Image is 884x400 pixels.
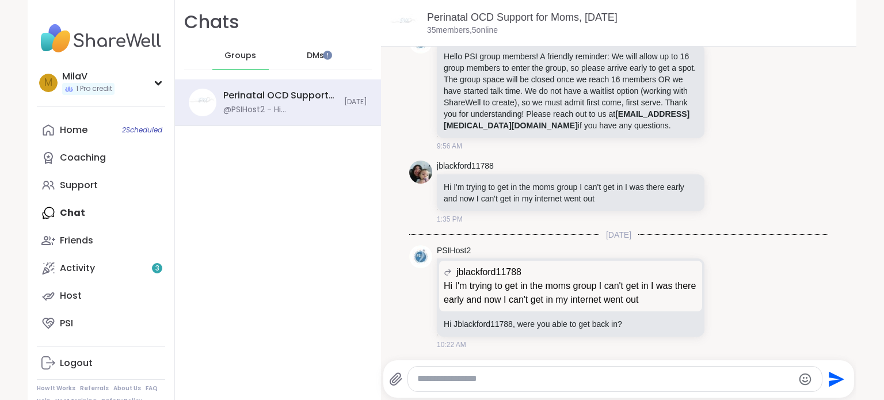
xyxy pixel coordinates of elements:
[37,310,165,337] a: PSI
[60,234,93,247] div: Friends
[60,289,82,302] div: Host
[37,116,165,144] a: Home2Scheduled
[223,89,337,102] div: Perinatal OCD Support for Moms, [DATE]
[417,373,793,385] textarea: Type your message
[427,12,618,23] a: Perinatal OCD Support for Moms, [DATE]
[146,384,158,393] a: FAQ
[37,18,165,59] img: ShareWell Nav Logo
[60,124,87,136] div: Home
[444,318,698,330] p: Hi Jblackford11788, were you able to get back in?
[437,245,471,257] a: PSIHost2
[444,51,698,131] p: Hello PSI group members! A friendly reminder: We will allow up to 16 group members to enter the g...
[223,104,337,116] div: @PSIHost2 - Hi Jblackford11788, were you able to get back in?
[456,265,521,279] span: jblackford11788
[323,51,332,60] iframe: Spotlight
[224,50,256,62] span: Groups
[80,384,109,393] a: Referrals
[822,366,848,392] button: Send
[37,349,165,377] a: Logout
[113,384,141,393] a: About Us
[60,262,95,275] div: Activity
[60,317,73,330] div: PSI
[37,172,165,199] a: Support
[37,384,75,393] a: How It Works
[76,84,112,94] span: 1 Pro credit
[184,9,239,35] h1: Chats
[37,254,165,282] a: Activity3
[344,97,367,107] span: [DATE]
[444,279,698,307] p: Hi I'm trying to get in the moms group I can't get in I was there early and now I can't get in my...
[798,372,812,386] button: Emoji picker
[122,125,162,135] span: 2 Scheduled
[437,141,462,151] span: 9:56 AM
[62,70,115,83] div: MilaV
[60,179,98,192] div: Support
[427,25,498,36] p: 35 members, 5 online
[409,245,432,268] img: https://sharewell-space-live.sfo3.digitaloceanspaces.com/user-generated/59b41db4-90de-4206-a750-c...
[437,161,494,172] a: jblackford11788
[60,357,93,369] div: Logout
[37,227,165,254] a: Friends
[437,214,463,224] span: 1:35 PM
[307,50,324,62] span: DMs
[390,9,418,37] img: Perinatal OCD Support for Moms, Sep 09
[155,264,159,273] span: 3
[37,144,165,172] a: Coaching
[444,181,698,204] p: Hi I'm trying to get in the moms group I can't get in I was there early and now I can't get in my...
[409,161,432,184] img: https://sharewell-space-live.sfo3.digitaloceanspaces.com/user-generated/a4e7a607-da19-4088-9dfc-8...
[37,282,165,310] a: Host
[599,229,638,241] span: [DATE]
[437,340,466,350] span: 10:22 AM
[44,75,52,90] span: M
[60,151,106,164] div: Coaching
[189,89,216,116] img: Perinatal OCD Support for Moms, Sep 09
